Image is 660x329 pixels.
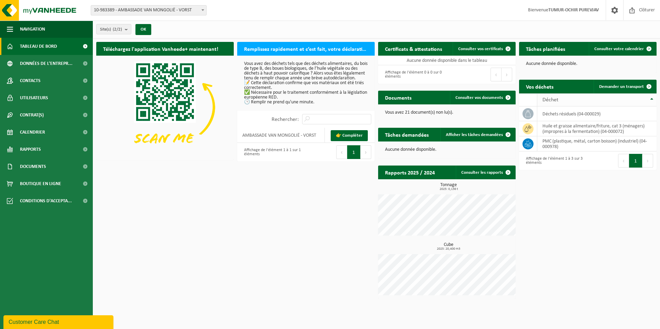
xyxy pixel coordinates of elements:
[91,5,206,15] span: 10-983389 - AMBASSADE VAN MONGOLIË - VORST
[361,145,371,159] button: Next
[519,42,572,55] h2: Tâches planifiées
[458,47,503,51] span: Consulter vos certificats
[378,166,442,179] h2: Rapports 2025 / 2024
[96,42,225,55] h2: Téléchargez l'application Vanheede+ maintenant!
[456,166,515,179] a: Consulter les rapports
[20,72,41,89] span: Contacts
[96,56,234,159] img: Download de VHEPlus App
[446,133,503,137] span: Afficher les tâches demandées
[382,242,516,251] h3: Cube
[526,61,650,66] p: Aucune donnée disponible.
[594,47,644,51] span: Consulter votre calendrier
[453,42,515,56] a: Consulter vos certificats
[629,154,642,168] button: 1
[272,117,299,122] label: Rechercher:
[20,192,72,209] span: Conditions d'accepta...
[347,145,361,159] button: 1
[244,61,368,105] p: Vous avez des déchets tels que des déchets alimentaires, du bois de type B, des boues biologiques...
[378,91,418,104] h2: Documents
[537,106,657,121] td: déchets résiduels (04-000029)
[548,8,599,13] strong: TUMUR-OCHIR PUREVJAV
[491,68,502,81] button: Previous
[100,24,122,35] span: Site(s)
[96,24,131,34] button: Site(s)(2/2)
[522,153,584,168] div: Affichage de l'élément 1 à 3 sur 3 éléments
[20,141,41,158] span: Rapports
[618,154,629,168] button: Previous
[642,154,653,168] button: Next
[378,128,436,141] h2: Tâches demandées
[135,24,151,35] button: OK
[378,42,449,55] h2: Certificats & attestations
[20,21,45,38] span: Navigation
[237,42,375,55] h2: Remplissez rapidement et c’est fait, votre déclaration RED pour 2025
[382,247,516,251] span: 2025: 20,400 m3
[91,5,207,15] span: 10-983389 - AMBASSADE VAN MONGOLIË - VORST
[382,67,443,82] div: Affichage de l'élément 0 à 0 sur 0 éléments
[241,145,302,160] div: Affichage de l'élément 1 à 1 sur 1 éléments
[385,110,509,115] p: Vous avez 21 document(s) non lu(s).
[589,42,656,56] a: Consulter votre calendrier
[3,314,115,329] iframe: chat widget
[378,56,516,65] td: Aucune donnée disponible dans le tableau
[20,175,61,192] span: Boutique en ligne
[450,91,515,104] a: Consulter vos documents
[537,136,657,151] td: PMC (plastique, métal, carton boisson) (industriel) (04-000978)
[20,158,46,175] span: Documents
[20,55,73,72] span: Données de l'entrepr...
[519,80,560,93] h2: Vos déchets
[440,128,515,141] a: Afficher les tâches demandées
[382,183,516,191] h3: Tonnage
[594,80,656,93] a: Demander un transport
[542,97,558,103] span: Déchet
[20,124,45,141] span: Calendrier
[502,68,512,81] button: Next
[336,145,347,159] button: Previous
[331,130,368,141] a: 👉 Compléter
[20,38,57,55] span: Tableau de bord
[537,121,657,136] td: huile et graisse alimentaire/friture, cat 3 (ménagers)(impropres à la fermentation) (04-000072)
[113,27,122,32] count: (2/2)
[599,84,644,89] span: Demander un transport
[237,128,325,143] td: AMBASSADE VAN MONGOLIË - VORST
[385,147,509,152] p: Aucune donnée disponible.
[20,106,44,124] span: Contrat(s)
[455,95,503,100] span: Consulter vos documents
[382,188,516,191] span: 2025: 0,136 t
[20,89,48,106] span: Utilisateurs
